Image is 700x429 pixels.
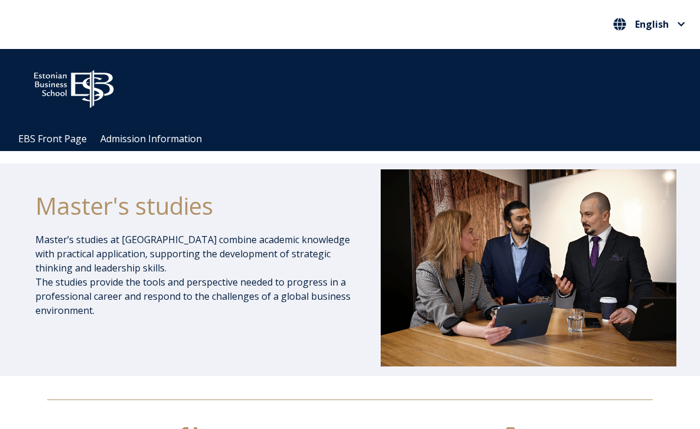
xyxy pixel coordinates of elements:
[610,15,688,34] nav: Select your language
[24,61,124,112] img: ebs_logo2016_white
[18,132,87,145] a: EBS Front Page
[35,232,355,317] p: Master’s studies at [GEOGRAPHIC_DATA] combine academic knowledge with practical application, supp...
[381,169,676,366] img: DSC_1073
[35,191,355,221] h1: Master's studies
[610,15,688,34] button: English
[100,132,202,145] a: Admission Information
[312,81,457,94] span: Community for Growth and Resp
[635,19,669,29] span: English
[12,127,700,151] div: Navigation Menu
